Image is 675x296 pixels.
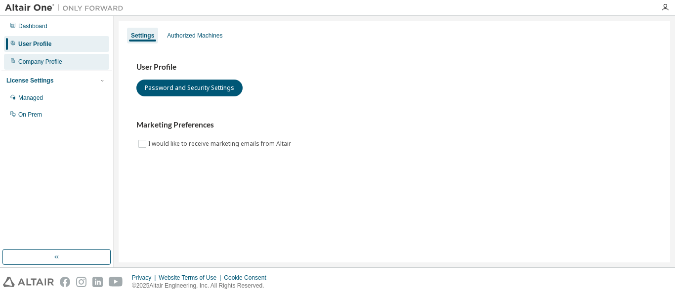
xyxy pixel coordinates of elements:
div: Cookie Consent [224,274,272,282]
p: © 2025 Altair Engineering, Inc. All Rights Reserved. [132,282,272,290]
div: Website Terms of Use [159,274,224,282]
div: Dashboard [18,22,47,30]
img: youtube.svg [109,277,123,287]
img: instagram.svg [76,277,86,287]
div: User Profile [18,40,51,48]
div: On Prem [18,111,42,119]
div: Managed [18,94,43,102]
div: Settings [131,32,154,40]
button: Password and Security Settings [136,80,243,96]
div: Authorized Machines [167,32,222,40]
div: Privacy [132,274,159,282]
img: Altair One [5,3,128,13]
label: I would like to receive marketing emails from Altair [148,138,293,150]
img: facebook.svg [60,277,70,287]
img: altair_logo.svg [3,277,54,287]
h3: Marketing Preferences [136,120,652,130]
div: Company Profile [18,58,62,66]
img: linkedin.svg [92,277,103,287]
div: License Settings [6,77,53,85]
h3: User Profile [136,62,652,72]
